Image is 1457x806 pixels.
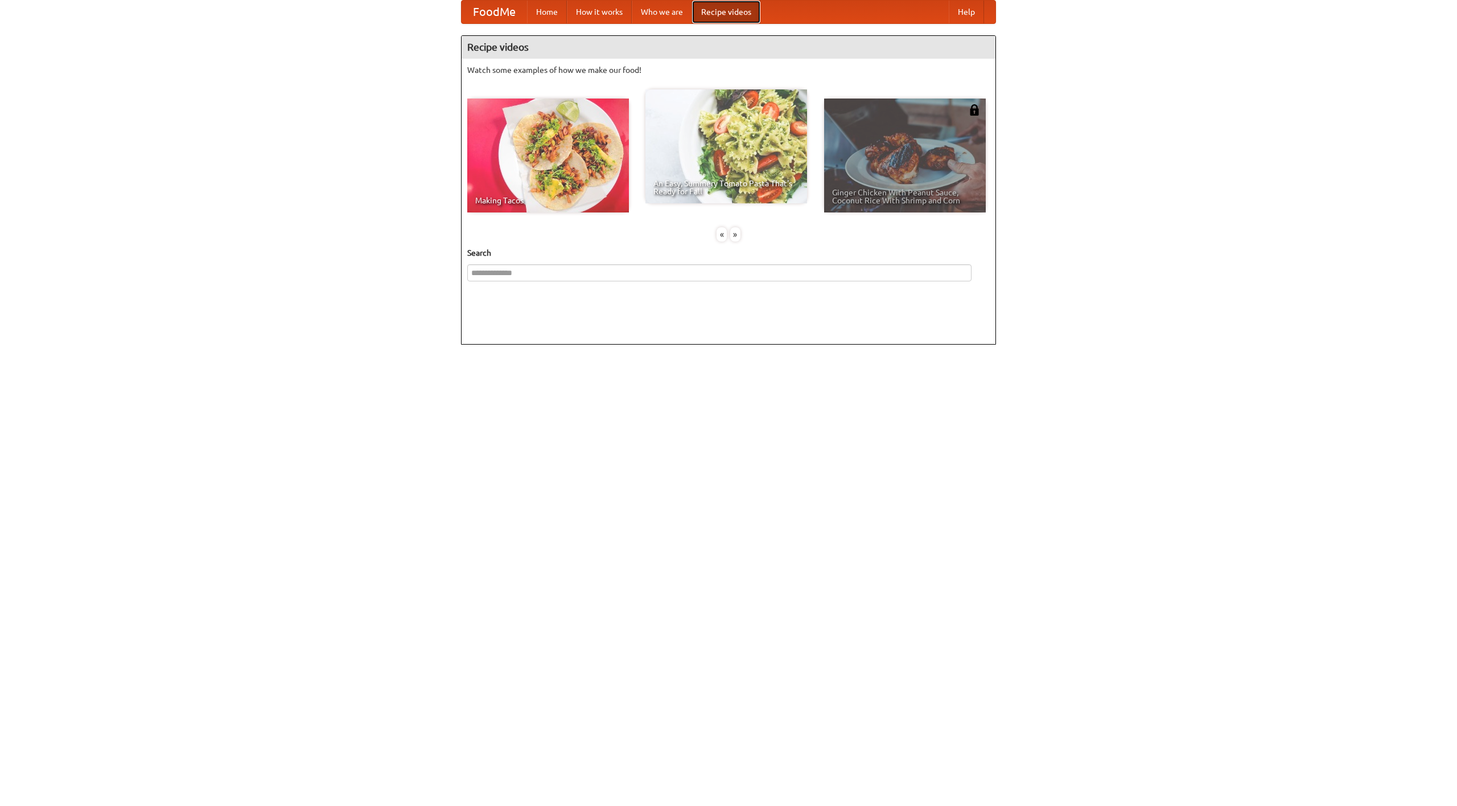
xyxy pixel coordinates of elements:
a: Home [527,1,567,23]
a: Recipe videos [692,1,760,23]
img: 483408.png [969,104,980,116]
div: « [717,227,727,242]
span: An Easy, Summery Tomato Pasta That's Ready for Fall [653,179,799,195]
a: Making Tacos [467,99,629,212]
a: An Easy, Summery Tomato Pasta That's Ready for Fall [645,89,807,203]
a: Help [949,1,984,23]
div: » [730,227,740,242]
a: Who we are [632,1,692,23]
h5: Search [467,247,990,259]
h4: Recipe videos [462,36,995,59]
a: FoodMe [462,1,527,23]
a: How it works [567,1,632,23]
p: Watch some examples of how we make our food! [467,64,990,76]
span: Making Tacos [475,197,621,204]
